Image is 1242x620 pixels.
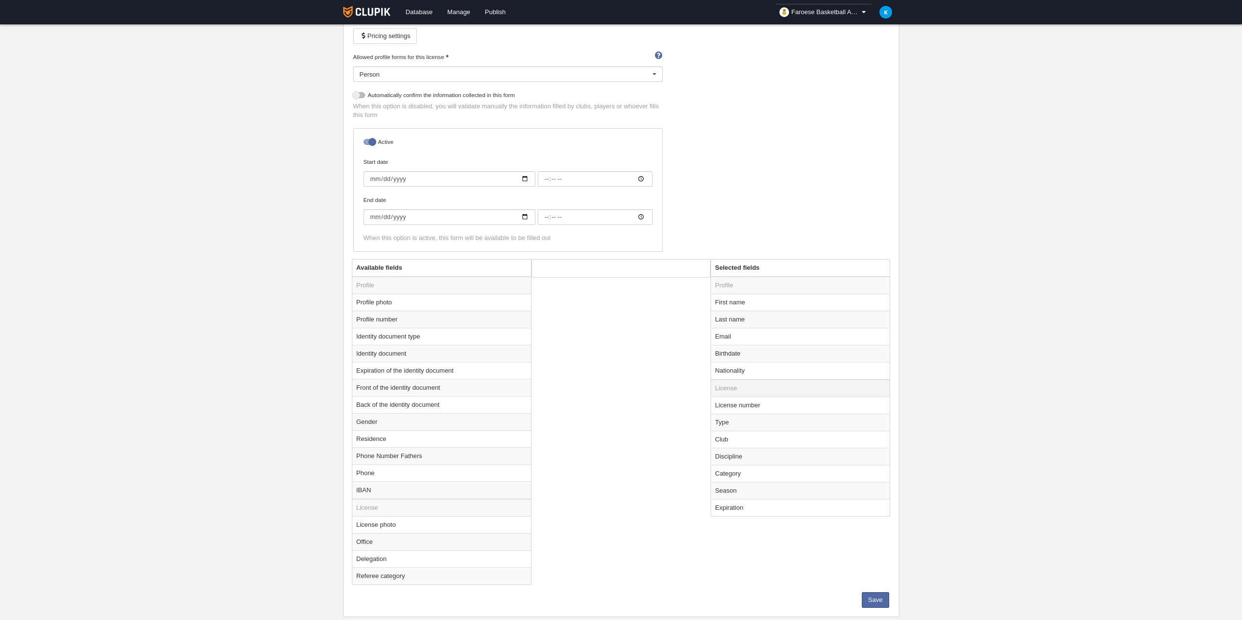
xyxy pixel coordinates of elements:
[352,379,531,396] td: Front of the identity document
[711,294,890,311] td: First name
[879,6,892,19] img: c2l6ZT0zMHgzMCZmcz05JnRleHQ9SyZiZz0wMzliZTU%3D.png
[352,260,531,277] th: Available fields
[711,345,890,362] td: Birthdate
[364,171,535,187] input: Start date
[538,209,652,225] input: End date
[711,431,890,448] td: Club
[711,414,890,431] td: Type
[352,550,531,567] td: Delegation
[364,209,535,225] input: End date
[352,533,531,550] td: Office
[352,345,531,362] td: Identity document
[352,481,531,499] td: IBAN
[352,362,531,379] td: Expiration of the identity document
[352,328,531,345] td: Identity document type
[353,28,417,44] button: Pricing settings
[711,311,890,328] td: Last name
[711,328,890,345] td: Email
[352,447,531,464] td: Phone Number Fathers
[364,234,652,242] div: When this option is active, this form will be available to be filled out
[538,171,652,187] input: Start date
[360,71,380,78] span: Person
[352,567,531,584] td: Referee category
[711,380,890,397] td: License
[792,7,860,17] span: Faroese Basketball Association
[711,362,890,380] td: Nationality
[711,448,890,465] td: Discipline
[352,464,531,481] td: Phone
[352,413,531,430] td: Gender
[779,7,789,17] img: organizador.30x30.png
[711,277,890,294] td: Profile
[352,430,531,447] td: Residence
[364,158,652,187] label: Start date
[352,294,531,311] td: Profile photo
[711,397,890,414] td: License number
[352,396,531,413] td: Back of the identity document
[446,55,448,58] i: Mandatory
[775,4,872,20] a: Faroese Basketball Association
[353,91,663,102] label: Automatically confirm the information collected in this form
[343,6,390,18] img: Clupik
[352,516,531,533] td: License photo
[352,499,531,517] td: License
[353,53,663,61] label: Allowed profile forms for this license
[711,499,890,516] td: Expiration
[364,196,652,225] label: End date
[711,260,890,277] th: Selected fields
[352,277,531,294] td: Profile
[711,482,890,499] td: Season
[352,311,531,328] td: Profile number
[364,138,652,149] label: Active
[353,102,663,120] p: When this option is disabled, you will validate manually the information filled by clubs, players...
[862,592,889,608] button: Save
[711,465,890,482] td: Category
